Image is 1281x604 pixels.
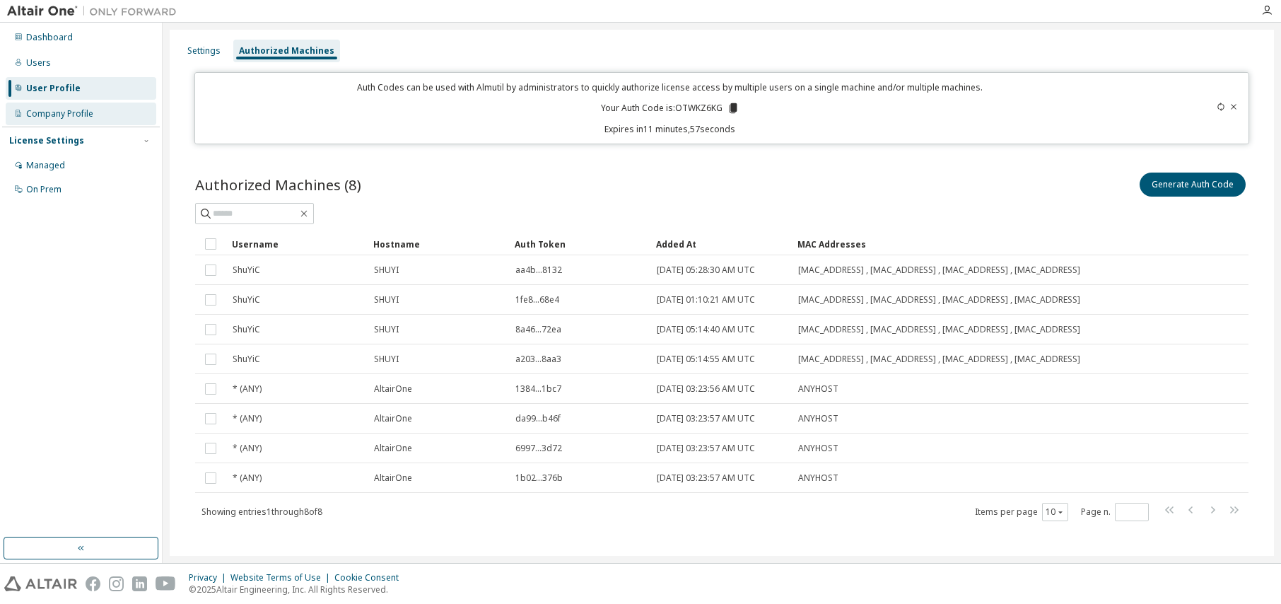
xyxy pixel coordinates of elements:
span: AltairOne [374,383,412,395]
button: Generate Auth Code [1140,173,1246,197]
div: On Prem [26,184,62,195]
div: Company Profile [26,108,93,120]
img: altair_logo.svg [4,576,77,591]
span: AltairOne [374,472,412,484]
span: Items per page [975,503,1068,521]
span: [DATE] 03:23:57 AM UTC [657,472,755,484]
span: SHUYI [374,265,399,276]
span: da99...b46f [515,413,561,424]
div: Authorized Machines [239,45,334,57]
div: Website Terms of Use [230,572,334,583]
div: Hostname [373,233,503,255]
span: * (ANY) [233,383,262,395]
span: Authorized Machines (8) [195,175,361,194]
span: 6997...3d72 [515,443,562,454]
span: [DATE] 03:23:57 AM UTC [657,413,755,424]
span: ANYHOST [798,383,838,395]
span: [DATE] 05:28:30 AM UTC [657,265,755,276]
p: Your Auth Code is: OTWKZ6KG [601,102,739,115]
span: [DATE] 03:23:57 AM UTC [657,443,755,454]
img: facebook.svg [86,576,100,591]
span: SHUYI [374,294,399,306]
img: Altair One [7,4,184,18]
span: ShuYiC [233,265,260,276]
span: [DATE] 03:23:56 AM UTC [657,383,755,395]
div: Settings [187,45,221,57]
span: 1384...1bc7 [515,383,561,395]
div: Added At [656,233,786,255]
span: ShuYiC [233,294,260,306]
div: User Profile [26,83,81,94]
span: * (ANY) [233,413,262,424]
div: Username [232,233,362,255]
span: ShuYiC [233,354,260,365]
div: Auth Token [515,233,645,255]
span: 1fe8...68e4 [515,294,559,306]
div: Users [26,57,51,69]
span: [MAC_ADDRESS] , [MAC_ADDRESS] , [MAC_ADDRESS] , [MAC_ADDRESS] [798,265,1080,276]
div: Managed [26,160,65,171]
span: ANYHOST [798,472,838,484]
span: AltairOne [374,413,412,424]
span: a203...8aa3 [515,354,561,365]
span: [DATE] 01:10:21 AM UTC [657,294,755,306]
p: Auth Codes can be used with Almutil by administrators to quickly authorize license access by mult... [204,81,1136,93]
span: SHUYI [374,324,399,335]
p: Expires in 11 minutes, 57 seconds [204,123,1136,135]
span: [MAC_ADDRESS] , [MAC_ADDRESS] , [MAC_ADDRESS] , [MAC_ADDRESS] [798,294,1080,306]
span: 8a46...72ea [515,324,561,335]
div: MAC Addresses [797,233,1093,255]
div: License Settings [9,135,84,146]
div: Privacy [189,572,230,583]
span: ANYHOST [798,413,838,424]
span: * (ANY) [233,472,262,484]
span: SHUYI [374,354,399,365]
img: linkedin.svg [132,576,147,591]
span: 1b02...376b [515,472,563,484]
span: AltairOne [374,443,412,454]
p: © 2025 Altair Engineering, Inc. All Rights Reserved. [189,583,407,596]
span: ShuYiC [233,324,260,335]
span: [MAC_ADDRESS] , [MAC_ADDRESS] , [MAC_ADDRESS] , [MAC_ADDRESS] [798,324,1080,335]
span: ANYHOST [798,443,838,454]
img: instagram.svg [109,576,124,591]
span: [DATE] 05:14:40 AM UTC [657,324,755,335]
span: * (ANY) [233,443,262,454]
img: youtube.svg [156,576,176,591]
div: Cookie Consent [334,572,407,583]
span: Showing entries 1 through 8 of 8 [201,506,322,518]
span: [DATE] 05:14:55 AM UTC [657,354,755,365]
div: Dashboard [26,32,73,43]
span: Page n. [1081,503,1149,521]
span: [MAC_ADDRESS] , [MAC_ADDRESS] , [MAC_ADDRESS] , [MAC_ADDRESS] [798,354,1080,365]
span: aa4b...8132 [515,265,562,276]
button: 10 [1046,506,1065,518]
